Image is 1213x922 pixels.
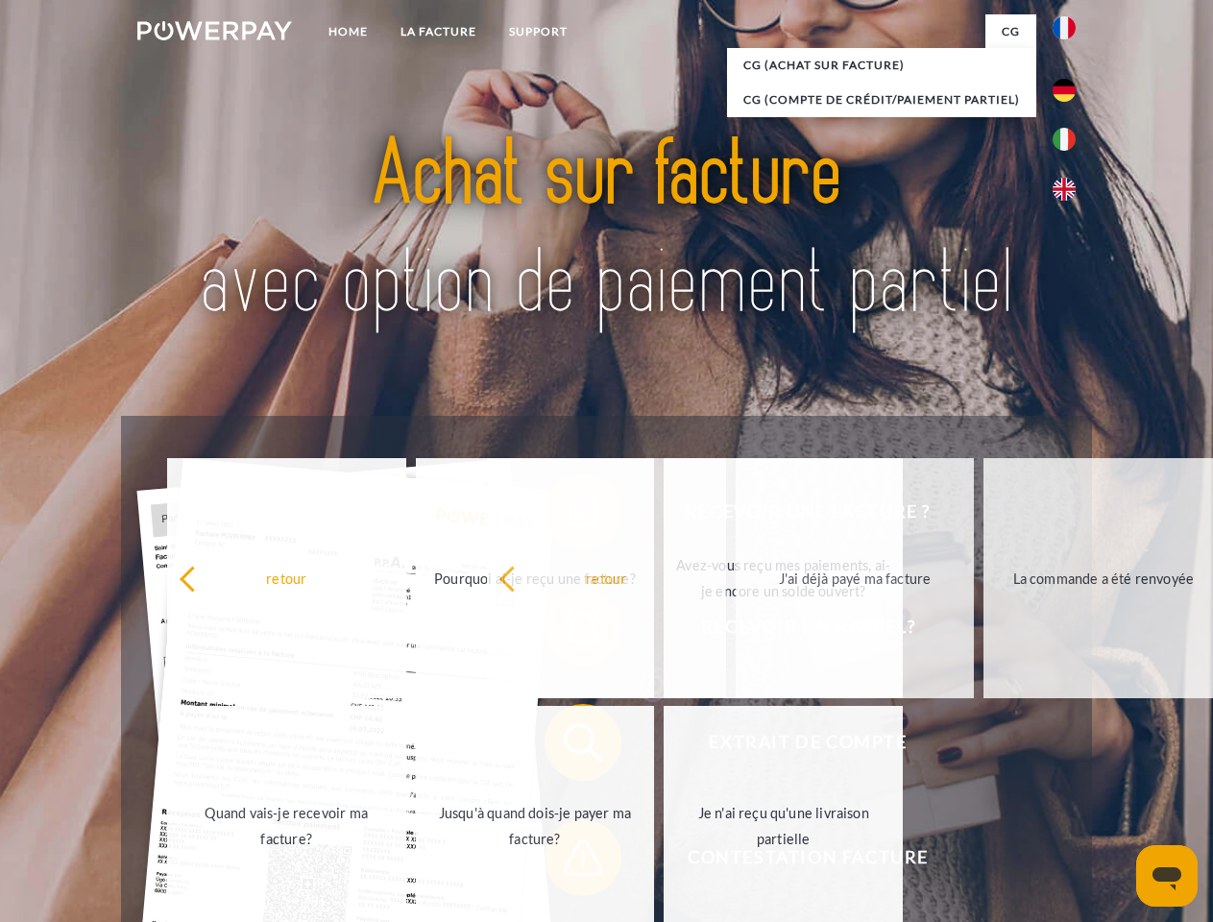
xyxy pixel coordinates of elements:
img: en [1053,178,1076,201]
div: retour [179,565,395,591]
div: Je n'ai reçu qu'une livraison partielle [675,800,891,852]
img: de [1053,79,1076,102]
div: retour [498,565,715,591]
img: it [1053,128,1076,151]
div: La commande a été renvoyée [995,565,1211,591]
img: title-powerpay_fr.svg [183,92,1030,368]
img: fr [1053,16,1076,39]
div: Pourquoi ai-je reçu une facture? [427,565,643,591]
img: logo-powerpay-white.svg [137,21,292,40]
a: Support [493,14,584,49]
a: Home [312,14,384,49]
a: CG (Compte de crédit/paiement partiel) [727,83,1036,117]
a: LA FACTURE [384,14,493,49]
a: CG (achat sur facture) [727,48,1036,83]
a: CG [985,14,1036,49]
div: Jusqu'à quand dois-je payer ma facture? [427,800,643,852]
div: J'ai déjà payé ma facture [747,565,963,591]
iframe: Bouton de lancement de la fenêtre de messagerie [1136,845,1198,907]
div: Quand vais-je recevoir ma facture? [179,800,395,852]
